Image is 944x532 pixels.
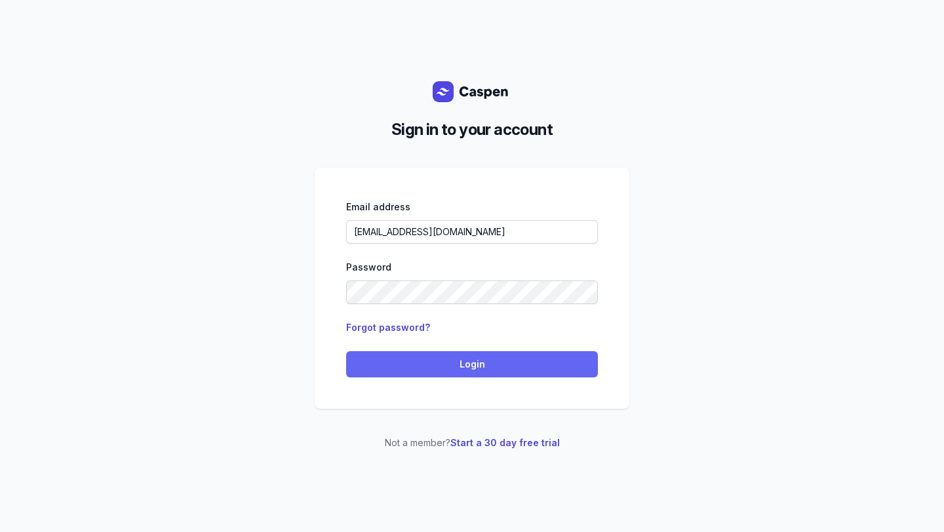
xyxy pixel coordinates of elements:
[450,437,560,448] a: Start a 30 day free trial
[346,199,598,215] div: Email address
[346,351,598,377] button: Login
[315,435,629,451] p: Not a member?
[346,259,598,275] div: Password
[346,220,598,244] input: Enter your email address...
[346,322,430,333] a: Forgot password?
[325,118,619,142] h2: Sign in to your account
[354,356,590,372] span: Login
